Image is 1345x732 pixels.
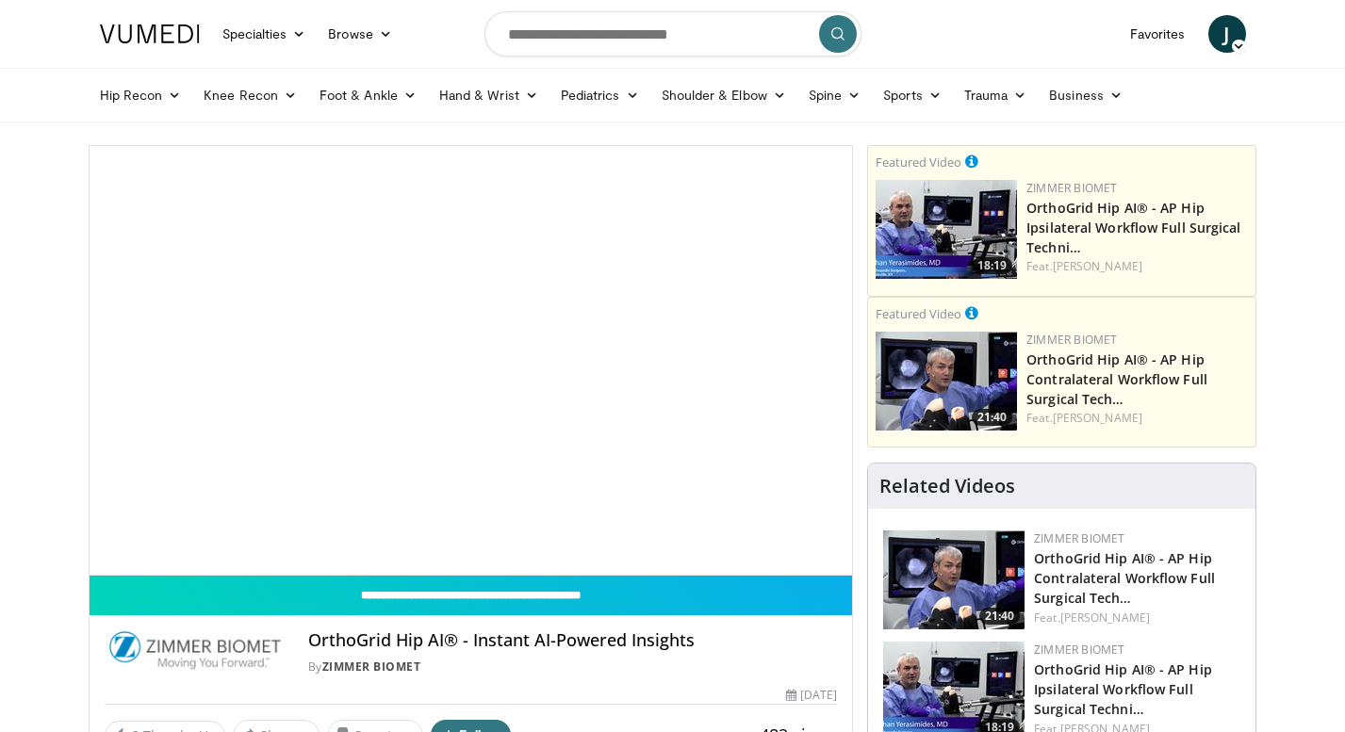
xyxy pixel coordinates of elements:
[1026,332,1117,348] a: Zimmer Biomet
[876,154,961,171] small: Featured Video
[883,530,1025,629] img: 96a9cbbb-25ee-4404-ab87-b32d60616ad7.150x105_q85_crop-smart_upscale.jpg
[1026,410,1248,427] div: Feat.
[549,76,650,114] a: Pediatrics
[192,76,308,114] a: Knee Recon
[1026,199,1240,256] a: OrthoGrid Hip AI® - AP Hip Ipsilateral Workflow Full Surgical Techni…
[211,15,318,53] a: Specialties
[484,11,861,57] input: Search topics, interventions
[1026,180,1117,196] a: Zimmer Biomet
[876,332,1017,431] a: 21:40
[308,630,838,651] h4: OrthoGrid Hip AI® - Instant AI-Powered Insights
[428,76,549,114] a: Hand & Wrist
[876,332,1017,431] img: 96a9cbbb-25ee-4404-ab87-b32d60616ad7.150x105_q85_crop-smart_upscale.jpg
[1034,642,1124,658] a: Zimmer Biomet
[1038,76,1134,114] a: Business
[786,687,837,704] div: [DATE]
[322,659,421,675] a: Zimmer Biomet
[879,475,1015,497] h4: Related Videos
[953,76,1039,114] a: Trauma
[1026,350,1207,408] a: OrthoGrid Hip AI® - AP Hip Contralateral Workflow Full Surgical Tech…
[650,76,797,114] a: Shoulder & Elbow
[105,630,286,675] img: Zimmer Biomet
[1119,15,1197,53] a: Favorites
[1034,660,1212,718] a: OrthoGrid Hip AI® - AP Hip Ipsilateral Workflow Full Surgical Techni…
[972,409,1012,426] span: 21:40
[876,305,961,322] small: Featured Video
[883,530,1025,629] a: 21:40
[90,146,853,576] video-js: Video Player
[979,608,1020,625] span: 21:40
[89,76,193,114] a: Hip Recon
[100,24,200,43] img: VuMedi Logo
[1053,258,1142,274] a: [PERSON_NAME]
[876,180,1017,279] a: 18:19
[1053,410,1142,426] a: [PERSON_NAME]
[317,15,403,53] a: Browse
[1034,530,1124,546] a: Zimmer Biomet
[308,659,838,675] div: By
[1208,15,1246,53] a: J
[1034,549,1215,607] a: OrthoGrid Hip AI® - AP Hip Contralateral Workflow Full Surgical Tech…
[1034,610,1240,626] div: Feat.
[876,180,1017,279] img: 503c3a3d-ad76-4115-a5ba-16c0230cde33.150x105_q85_crop-smart_upscale.jpg
[972,257,1012,274] span: 18:19
[1026,258,1248,275] div: Feat.
[1060,610,1150,626] a: [PERSON_NAME]
[797,76,872,114] a: Spine
[872,76,953,114] a: Sports
[308,76,428,114] a: Foot & Ankle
